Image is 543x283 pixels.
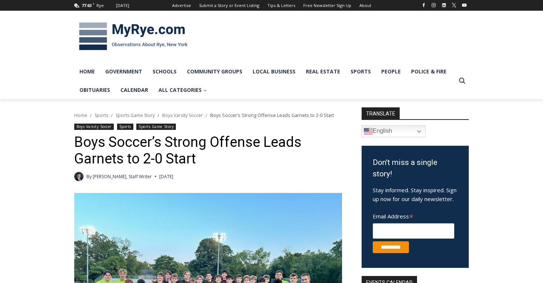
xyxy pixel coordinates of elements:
[373,157,458,180] h3: Don't miss a single story!
[117,124,133,130] a: Sports
[115,81,153,99] a: Calendar
[93,173,152,180] a: [PERSON_NAME], Staff Writer
[116,112,155,118] a: Sports Game Story
[182,62,247,81] a: Community Groups
[158,86,207,94] span: All Categories
[74,124,114,130] a: Boys Varsity Soccer
[159,173,173,180] time: [DATE]
[406,62,452,81] a: Police & Fire
[96,2,104,9] div: Rye
[460,1,469,10] a: YouTube
[440,1,448,10] a: Linkedin
[162,112,203,118] a: Boys Varsity Soccer
[247,62,301,81] a: Local Business
[210,112,334,118] span: Boys Soccer’s Strong Offense Leads Garnets to 2-0 Start
[153,81,212,99] a: All Categories
[74,172,83,181] img: Charlie Morris headshot PROFESSIONAL HEADSHOT
[82,3,92,8] span: 77.63
[373,209,454,222] label: Email Address
[74,62,455,100] nav: Primary Navigation
[74,62,100,81] a: Home
[301,62,345,81] a: Real Estate
[158,113,159,118] span: /
[136,124,176,130] a: Sports Game Story
[116,2,129,9] div: [DATE]
[147,62,182,81] a: Schools
[93,1,95,6] span: F
[345,62,376,81] a: Sports
[74,111,342,119] nav: Breadcrumbs
[364,127,373,136] img: en
[74,81,115,99] a: Obituaries
[362,107,400,119] strong: TRANSLATE
[86,173,92,180] span: By
[373,186,458,203] p: Stay informed. Stay inspired. Sign up now for our daily newsletter.
[74,112,87,118] a: Home
[100,62,147,81] a: Government
[455,74,469,87] button: View Search Form
[450,1,458,10] a: X
[95,112,108,118] a: Sports
[74,172,83,181] a: Author image
[362,125,426,137] a: English
[111,113,113,118] span: /
[90,113,92,118] span: /
[376,62,406,81] a: People
[74,17,192,56] img: MyRye.com
[206,113,207,118] span: /
[74,134,342,168] h1: Boys Soccer’s Strong Offense Leads Garnets to 2-0 Start
[429,1,438,10] a: Instagram
[419,1,428,10] a: Facebook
